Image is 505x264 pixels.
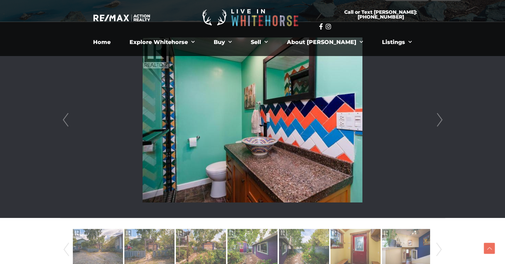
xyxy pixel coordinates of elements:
nav: Menu [64,35,441,49]
img: A-7 Cambrai Place, Whitehorse, Yukon Y1A 5Y1 - Photo 21 - 16817 [143,37,362,202]
a: Listings [377,35,417,49]
span: Call or Text [PERSON_NAME]: [PHONE_NUMBER] [327,10,434,19]
a: Explore Whitehorse [124,35,200,49]
a: About [PERSON_NAME] [282,35,368,49]
a: Buy [209,35,237,49]
a: Prev [60,22,71,218]
a: Home [88,35,116,49]
a: Sell [246,35,273,49]
a: Call or Text [PERSON_NAME]: [PHONE_NUMBER] [319,5,442,23]
a: Next [435,22,445,218]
